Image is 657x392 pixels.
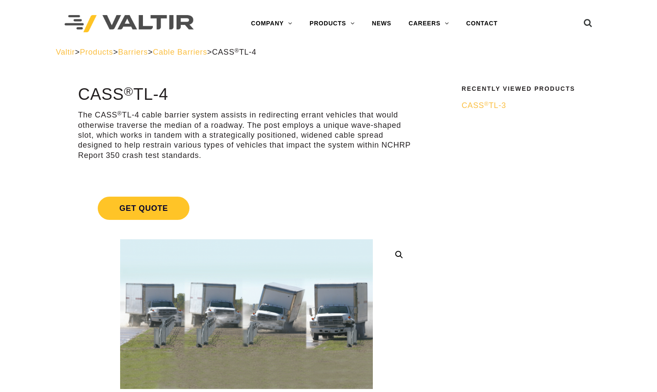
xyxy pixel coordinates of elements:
[462,86,596,92] h2: Recently Viewed Products
[242,15,301,32] a: COMPANY
[80,48,113,56] a: Products
[235,47,239,54] sup: ®
[153,48,207,56] a: Cable Barriers
[65,15,194,33] img: Valtir
[462,101,506,110] span: CASS TL-3
[363,15,400,32] a: NEWS
[400,15,458,32] a: CAREERS
[301,15,363,32] a: PRODUCTS
[212,48,257,56] span: CASS TL-4
[78,86,415,104] h1: CASS TL-4
[98,197,189,220] span: Get Quote
[124,84,133,98] sup: ®
[462,101,596,111] a: CASS®TL-3
[56,47,601,57] div: > > > >
[118,110,122,117] sup: ®
[78,186,415,230] a: Get Quote
[118,48,148,56] a: Barriers
[458,15,506,32] a: CONTACT
[484,101,489,107] sup: ®
[56,48,75,56] a: Valtir
[78,110,415,161] p: The CASS TL-4 cable barrier system assists in redirecting errant vehicles that would otherwise tr...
